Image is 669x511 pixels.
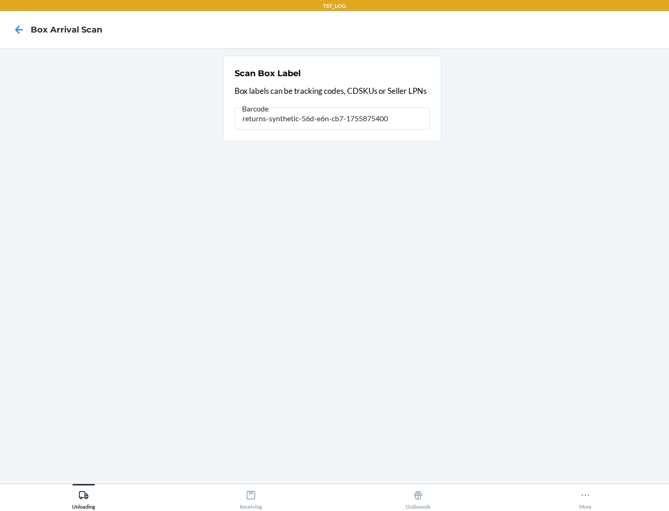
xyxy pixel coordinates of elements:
button: Receiving [167,484,334,510]
span: Barcode [241,104,270,113]
button: More [502,484,669,510]
h2: Scan Box Label [235,67,301,79]
input: Barcode [235,107,430,130]
p: TST_LOG [323,2,346,10]
h4: Box Arrival Scan [31,24,102,36]
div: Outbounds [406,486,431,510]
div: Unloading [72,486,95,510]
div: More [579,486,591,510]
p: Box labels can be tracking codes, CDSKUs or Seller LPNs [235,85,430,97]
div: Receiving [240,486,262,510]
button: Outbounds [334,484,502,510]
